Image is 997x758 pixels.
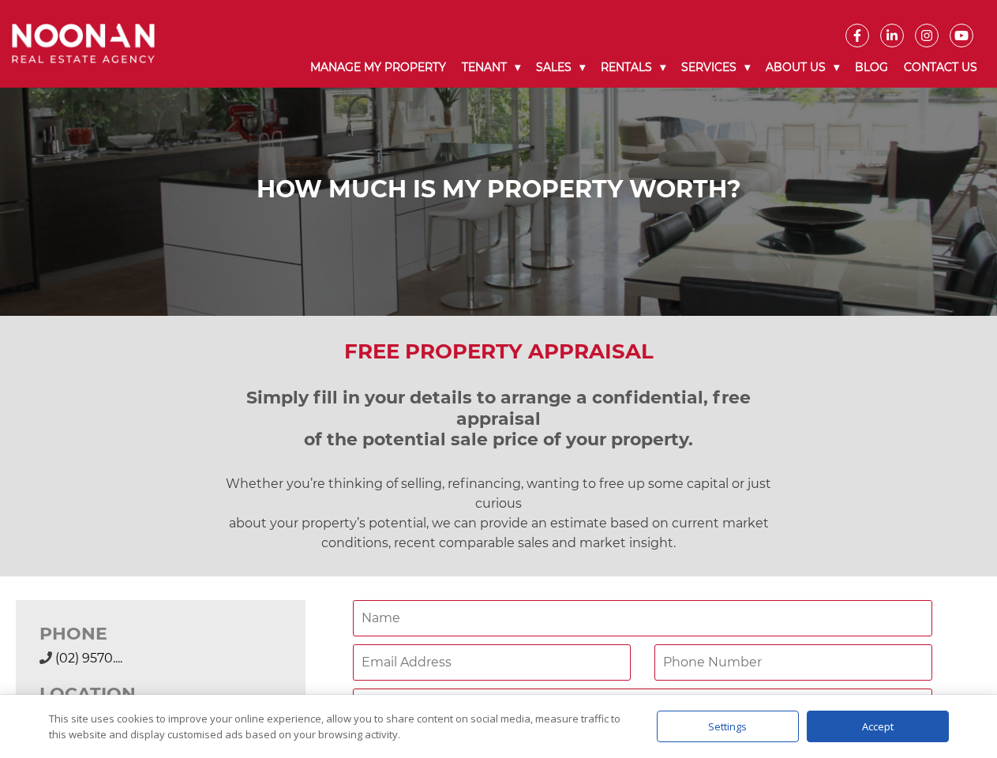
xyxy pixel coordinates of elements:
div: Accept [807,711,949,742]
input: Address [353,689,932,725]
input: Phone Number [654,644,932,681]
input: Email Address [353,644,631,681]
a: Tenant [454,47,528,88]
h3: Simply fill in your details to arrange a confidential, free appraisal of the potential sale price... [203,388,795,450]
a: Click to reveal phone number [55,651,122,666]
a: Sales [528,47,593,88]
p: Whether you’re thinking of selling, refinancing, wanting to free up some capital or just curious ... [203,474,795,553]
a: Rentals [593,47,673,88]
a: Services [673,47,758,88]
span: (02) 9570.... [55,651,122,666]
a: Manage My Property [302,47,454,88]
h3: PHONE [39,624,282,644]
input: Name [353,600,932,636]
a: About Us [758,47,847,88]
h3: LOCATION [39,684,282,704]
h2: Free Property Appraisal [16,340,981,364]
h1: How Much is My Property Worth? [16,175,981,204]
a: Blog [847,47,896,88]
div: This site uses cookies to improve your online experience, allow you to share content on social me... [49,711,625,742]
img: Noonan Real Estate Agency [12,24,155,63]
a: Contact Us [896,47,985,88]
div: Settings [657,711,799,742]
